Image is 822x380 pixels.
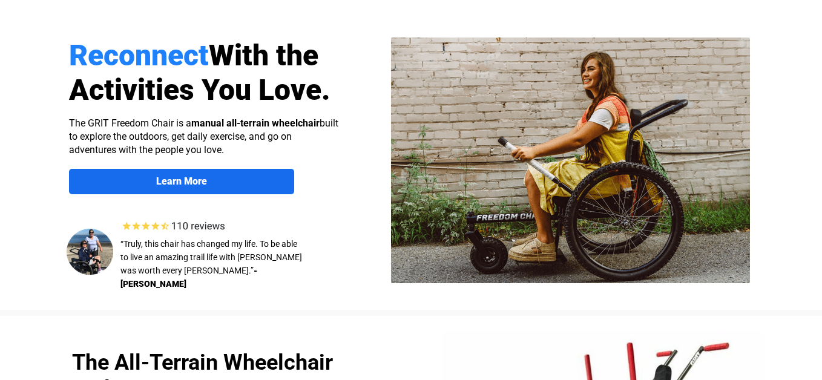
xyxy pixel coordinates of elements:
[69,73,330,107] span: Activities You Love.
[120,239,302,275] span: “Truly, this chair has changed my life. To be able to live an amazing trail life with [PERSON_NAM...
[69,169,294,194] a: Learn More
[69,38,209,73] span: Reconnect
[69,117,338,156] span: The GRIT Freedom Chair is a built to explore the outdoors, get daily exercise, and go on adventur...
[191,117,320,129] strong: manual all-terrain wheelchair
[209,38,318,73] span: With the
[43,292,147,315] input: Get more information
[156,175,207,187] strong: Learn More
